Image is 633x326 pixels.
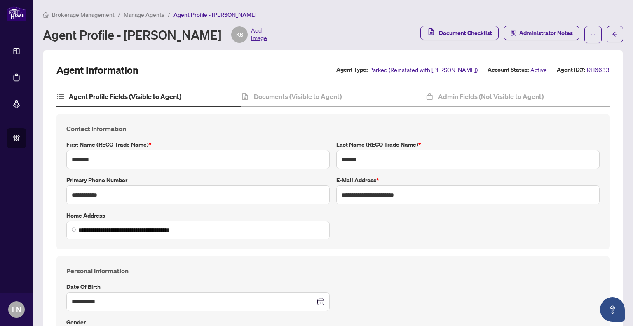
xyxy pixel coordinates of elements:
div: Agent Profile - [PERSON_NAME] [43,26,267,43]
label: Date of Birth [66,282,330,291]
span: arrow-left [612,31,618,37]
span: RH6633 [587,65,610,75]
label: Primary Phone Number [66,176,330,185]
h4: Personal Information [66,266,600,276]
label: Account Status: [488,65,529,75]
h4: Agent Profile Fields (Visible to Agent) [69,91,181,101]
button: Open asap [600,297,625,322]
span: home [43,12,49,18]
h4: Documents (Visible to Agent) [254,91,342,101]
span: Agent Profile - [PERSON_NAME] [173,11,256,19]
span: Active [530,65,547,75]
label: Agent ID#: [557,65,585,75]
button: Document Checklist [420,26,499,40]
span: Manage Agents [124,11,164,19]
img: logo [7,6,26,21]
button: Administrator Notes [504,26,579,40]
span: Document Checklist [439,26,492,40]
label: Agent Type: [336,65,368,75]
h2: Agent Information [56,63,138,77]
img: search_icon [72,227,77,232]
span: KS [236,30,243,39]
h4: Admin Fields (Not Visible to Agent) [438,91,544,101]
label: E-mail Address [336,176,600,185]
span: Administrator Notes [519,26,573,40]
span: solution [510,30,516,36]
span: LN [12,304,21,315]
span: Add Image [251,26,267,43]
span: Parked (Reinstated with [PERSON_NAME]) [369,65,478,75]
li: / [168,10,170,19]
span: ellipsis [590,32,596,38]
li: / [118,10,120,19]
label: First Name (RECO Trade Name) [66,140,330,149]
label: Home Address [66,211,330,220]
label: Last Name (RECO Trade Name) [336,140,600,149]
h4: Contact Information [66,124,600,134]
span: Brokerage Management [52,11,115,19]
